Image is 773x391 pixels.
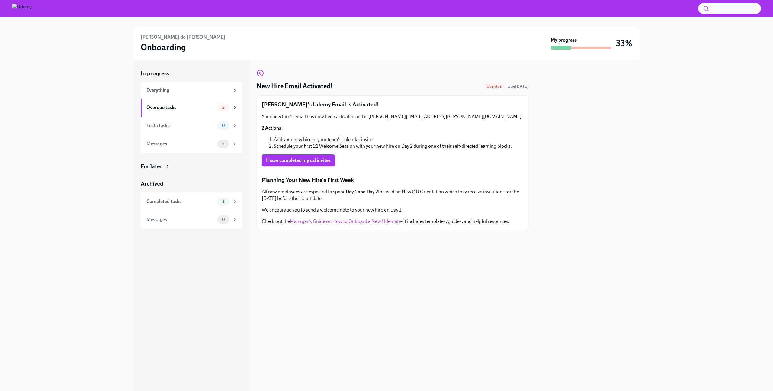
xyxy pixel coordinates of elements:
a: Overdue tasks2 [141,99,242,117]
p: [PERSON_NAME]'s Udemy Email is Activated! [262,101,523,108]
span: 4 [218,141,228,146]
li: Add your new hire to your team's calendar invites [274,136,523,143]
span: Due [508,84,528,89]
span: 1 [219,199,228,204]
h6: [PERSON_NAME] do [PERSON_NAME] [141,34,225,40]
a: Messages4 [141,135,242,153]
div: Overdue tasks [146,104,215,111]
a: Archived [141,180,242,188]
li: Schedule your first 1:1 Welcome Session with your new hire on Day 2 during one of their self-dire... [274,143,523,150]
h3: 33% [616,38,632,49]
div: Completed tasks [146,198,215,205]
a: Manager's Guide on How to Onboard a New Udemate [290,218,401,224]
p: Check out the - it includes templates, guides, and helpful resources. [262,218,523,225]
p: Your new hire's email has now been activated and is [PERSON_NAME][EMAIL_ADDRESS][PERSON_NAME][DOM... [262,113,523,120]
a: Messages0 [141,211,242,229]
span: Overdue [483,84,505,89]
div: To do tasks [146,122,215,129]
span: 0 [218,217,229,222]
span: I have completed my cal invites [266,157,331,163]
a: In progress [141,69,242,77]
a: Everything [141,82,242,99]
a: For later [141,163,242,170]
div: For later [141,163,162,170]
strong: Day 1 and Day 2 [346,189,378,195]
span: August 8th, 2025 11:00 [508,83,528,89]
div: Everything [146,87,229,94]
p: Planning Your New Hire's First Week [262,176,523,184]
p: We encourage you to send a welcome note to your new hire on Day 1. [262,207,523,213]
span: 0 [218,123,229,128]
p: All new employees are expected to spend focused on New@U Orientation which they receive invitatio... [262,189,523,202]
strong: My progress [551,37,577,44]
div: Messages [146,141,215,147]
a: To do tasks0 [141,117,242,135]
strong: 2 Actions [262,125,281,131]
h4: New Hire Email Activated! [257,82,333,91]
span: 2 [219,105,228,110]
button: I have completed my cal invites [262,154,335,166]
img: Udemy [12,4,32,13]
h3: Onboarding [141,42,186,53]
a: Completed tasks1 [141,192,242,211]
strong: [DATE] [515,84,528,89]
div: Messages [146,216,215,223]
